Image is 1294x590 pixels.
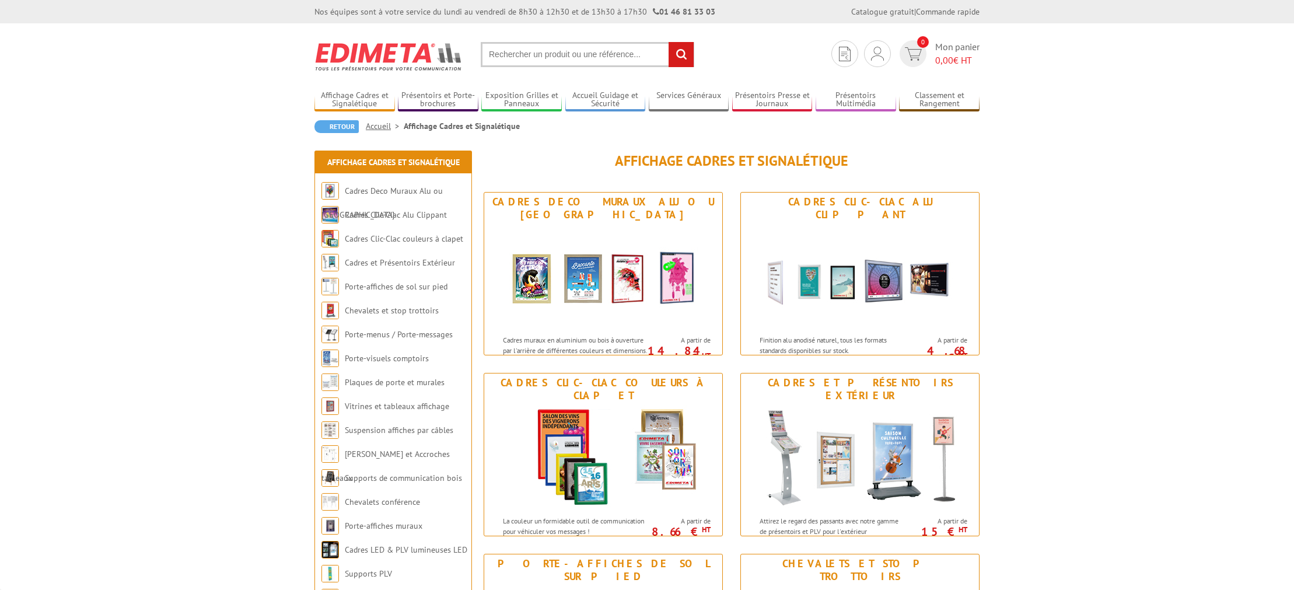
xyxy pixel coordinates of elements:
[752,224,968,329] img: Cadres Clic-Clac Alu Clippant
[321,541,339,558] img: Cadres LED & PLV lumineuses LED
[959,525,967,535] sup: HT
[481,90,562,110] a: Exposition Grilles et Panneaux
[404,120,520,132] li: Affichage Cadres et Signalétique
[345,497,420,507] a: Chevalets conférence
[649,90,729,110] a: Services Généraux
[321,421,339,439] img: Suspension affiches par câbles
[645,347,711,361] p: 14.84 €
[645,528,711,535] p: 8.66 €
[398,90,478,110] a: Présentoirs et Porte-brochures
[565,90,646,110] a: Accueil Guidage et Sécurité
[345,425,453,435] a: Suspension affiches par câbles
[495,224,711,329] img: Cadres Deco Muraux Alu ou Bois
[321,449,450,483] a: [PERSON_NAME] et Accroches tableaux
[345,473,462,483] a: Supports de communication bois
[935,40,980,67] span: Mon panier
[314,6,715,18] div: Nos équipes sont à votre service du lundi au vendredi de 8h30 à 12h30 et de 13h30 à 17h30
[740,192,980,355] a: Cadres Clic-Clac Alu Clippant Cadres Clic-Clac Alu Clippant Finition alu anodisé naturel, tous le...
[481,42,694,67] input: Rechercher un produit ou une référence...
[760,516,904,536] p: Attirez le regard des passants avec notre gamme de présentoirs et PLV pour l'extérieur
[487,376,719,402] div: Cadres Clic-Clac couleurs à clapet
[345,377,445,387] a: Plaques de porte et murales
[321,182,339,200] img: Cadres Deco Muraux Alu ou Bois
[897,40,980,67] a: devis rapide 0 Mon panier 0,00€ HT
[851,6,914,17] a: Catalogue gratuit
[345,210,447,220] a: Cadres Clic-Clac Alu Clippant
[651,516,711,526] span: A partir de
[484,153,980,169] h1: Affichage Cadres et Signalétique
[321,230,339,247] img: Cadres Clic-Clac couleurs à clapet
[959,351,967,361] sup: HT
[314,90,395,110] a: Affichage Cadres et Signalétique
[905,47,922,61] img: devis rapide
[732,90,813,110] a: Présentoirs Presse et Journaux
[744,557,976,583] div: Chevalets et stop trottoirs
[321,350,339,367] img: Porte-visuels comptoirs
[651,336,711,345] span: A partir de
[702,351,711,361] sup: HT
[314,35,463,78] img: Edimeta
[653,6,715,17] strong: 01 46 81 33 03
[503,516,648,536] p: La couleur un formidable outil de communication pour véhiculer vos messages !
[871,47,884,61] img: devis rapide
[321,326,339,343] img: Porte-menus / Porte-messages
[503,335,648,375] p: Cadres muraux en aluminium ou bois à ouverture par l'arrière de différentes couleurs et dimension...
[484,192,723,355] a: Cadres Deco Muraux Alu ou [GEOGRAPHIC_DATA] Cadres Deco Muraux Alu ou Bois Cadres muraux en alumi...
[345,521,422,531] a: Porte-affiches muraux
[321,565,339,582] img: Supports PLV
[744,195,976,221] div: Cadres Clic-Clac Alu Clippant
[321,493,339,511] img: Chevalets conférence
[816,90,896,110] a: Présentoirs Multimédia
[744,376,976,402] div: Cadres et Présentoirs Extérieur
[321,445,339,463] img: Cimaises et Accroches tableaux
[839,47,851,61] img: devis rapide
[345,353,429,364] a: Porte-visuels comptoirs
[321,517,339,535] img: Porte-affiches muraux
[899,90,980,110] a: Classement et Rangement
[345,233,463,244] a: Cadres Clic-Clac couleurs à clapet
[760,335,904,355] p: Finition alu anodisé naturel, tous les formats standards disponibles sur stock.
[740,373,980,536] a: Cadres et Présentoirs Extérieur Cadres et Présentoirs Extérieur Attirez le regard des passants av...
[345,281,447,292] a: Porte-affiches de sol sur pied
[345,568,392,579] a: Supports PLV
[908,516,967,526] span: A partir de
[345,257,455,268] a: Cadres et Présentoirs Extérieur
[321,278,339,295] img: Porte-affiches de sol sur pied
[908,336,967,345] span: A partir de
[916,6,980,17] a: Commande rapide
[345,305,439,316] a: Chevalets et stop trottoirs
[345,329,453,340] a: Porte-menus / Porte-messages
[314,120,359,133] a: Retour
[851,6,980,18] div: |
[484,373,723,536] a: Cadres Clic-Clac couleurs à clapet Cadres Clic-Clac couleurs à clapet La couleur un formidable ou...
[321,254,339,271] img: Cadres et Présentoirs Extérieur
[752,405,968,510] img: Cadres et Présentoirs Extérieur
[487,195,719,221] div: Cadres Deco Muraux Alu ou [GEOGRAPHIC_DATA]
[702,525,711,535] sup: HT
[366,121,404,131] a: Accueil
[495,405,711,510] img: Cadres Clic-Clac couleurs à clapet
[902,528,967,535] p: 15 €
[345,544,467,555] a: Cadres LED & PLV lumineuses LED
[327,157,460,167] a: Affichage Cadres et Signalétique
[935,54,953,66] span: 0,00
[321,186,443,220] a: Cadres Deco Muraux Alu ou [GEOGRAPHIC_DATA]
[345,401,449,411] a: Vitrines et tableaux affichage
[487,557,719,583] div: Porte-affiches de sol sur pied
[321,302,339,319] img: Chevalets et stop trottoirs
[321,397,339,415] img: Vitrines et tableaux affichage
[935,54,980,67] span: € HT
[917,36,929,48] span: 0
[669,42,694,67] input: rechercher
[902,347,967,361] p: 4.68 €
[321,373,339,391] img: Plaques de porte et murales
